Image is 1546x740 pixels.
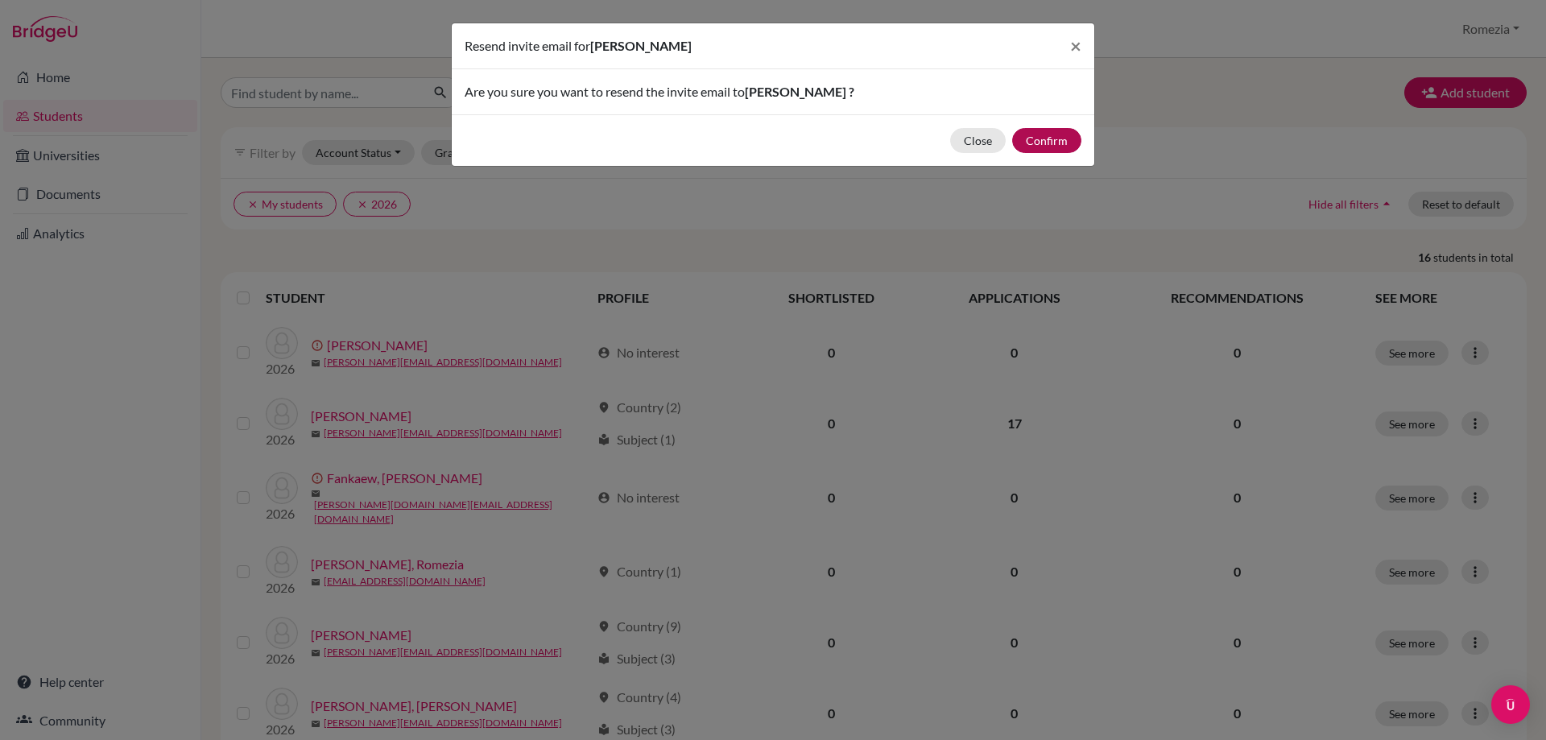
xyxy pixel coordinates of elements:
div: Open Intercom Messenger [1491,685,1530,724]
p: Are you sure you want to resend the invite email to [465,82,1081,101]
span: Resend invite email for [465,38,590,53]
span: [PERSON_NAME] [590,38,692,53]
button: Close [1057,23,1094,68]
button: Confirm [1012,128,1081,153]
button: Close [950,128,1006,153]
span: × [1070,34,1081,57]
span: [PERSON_NAME] ? [745,84,854,99]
